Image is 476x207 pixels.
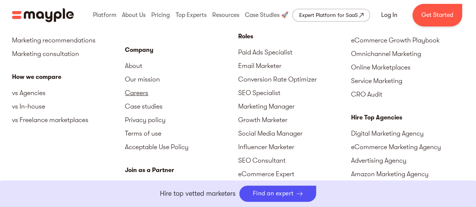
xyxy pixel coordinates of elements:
a: Growth Marketer [238,113,351,127]
div: Resources [210,3,241,27]
a: Log In [372,6,406,24]
iframe: Chat Widget [438,171,476,207]
div: Platform [91,3,118,27]
a: Marketing Manager [238,100,351,113]
a: Influencer Marketer [238,140,351,154]
a: Careers [125,86,238,100]
a: Service Marketing [351,74,464,88]
div: Join as a Partner [125,166,238,175]
a: Email Marketer [238,59,351,73]
a: SEO Specialist [238,86,351,100]
a: Marketing consultation [12,47,125,60]
div: Find an expert [253,190,294,197]
div: About Us [120,3,148,27]
div: Expert Platform for SaaS [299,11,357,20]
a: Get Started [412,4,462,26]
a: eCommerce Growth Playbook [351,33,464,47]
div: Pricing [149,3,172,27]
a: Social Media Manager [238,127,351,140]
a: Terms of use [125,127,238,140]
div: Top Experts [174,3,208,27]
a: Our partner programs [125,179,238,193]
div: How we compare [12,73,125,82]
a: Omnichannel Marketing [351,47,464,60]
a: home [12,8,74,22]
a: Online Marketplaces [351,60,464,74]
a: Conversion Rate Optimizer [238,73,351,86]
div: Hire Top Agencies [351,113,464,122]
a: eCommerce Expert [238,167,351,181]
a: Privacy policy [125,113,238,127]
a: Case studies [125,100,238,113]
img: Mayple logo [12,8,74,22]
a: vs In-house [12,100,125,113]
a: Acceptable Use Policy [125,140,238,154]
div: וידג'ט של צ'אט [438,171,476,207]
a: vs Freelance marketplaces [12,113,125,127]
a: Advertising Agency [351,154,464,167]
a: eCommerce Marketing Agency [351,140,464,154]
a: Amazon Marketing Agency [351,167,464,181]
a: Our mission [125,73,238,86]
a: SEO Consultant [238,154,351,167]
a: Expert Platform for SaaS [292,9,370,21]
a: Marketing recommendations [12,33,125,47]
p: Hire top vetted marketers [160,189,236,199]
a: Paid Ads Specialist [238,45,351,59]
a: CRO Audit [351,88,464,101]
a: Digital Marketing Agency [351,127,464,140]
a: vs Agencies [12,86,125,100]
div: Roles [238,32,351,41]
a: About [125,59,238,73]
div: Company [125,45,238,54]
